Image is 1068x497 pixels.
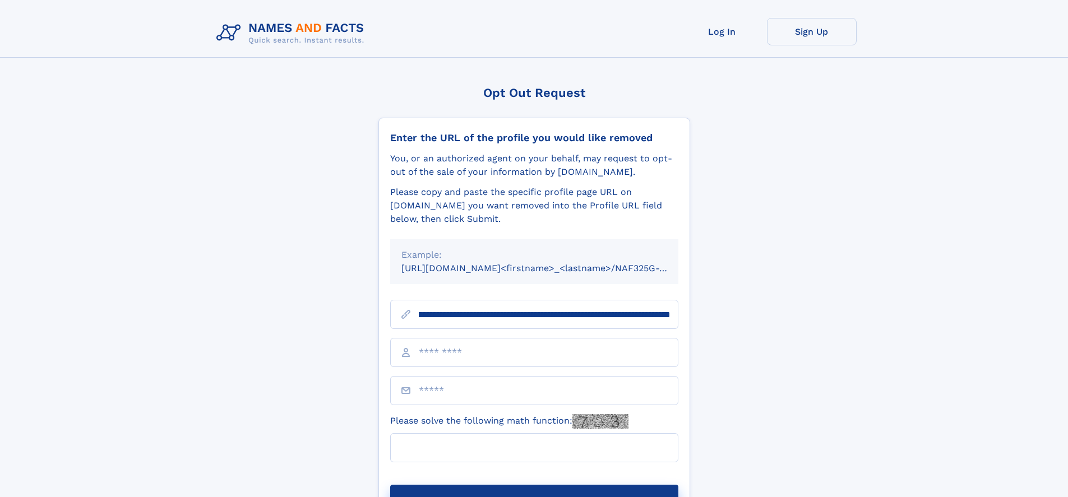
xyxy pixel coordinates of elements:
[401,263,700,273] small: [URL][DOMAIN_NAME]<firstname>_<lastname>/NAF325G-xxxxxxxx
[401,248,667,262] div: Example:
[677,18,767,45] a: Log In
[390,414,628,429] label: Please solve the following math function:
[212,18,373,48] img: Logo Names and Facts
[390,185,678,226] div: Please copy and paste the specific profile page URL on [DOMAIN_NAME] you want removed into the Pr...
[767,18,857,45] a: Sign Up
[390,132,678,144] div: Enter the URL of the profile you would like removed
[390,152,678,179] div: You, or an authorized agent on your behalf, may request to opt-out of the sale of your informatio...
[378,86,690,100] div: Opt Out Request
